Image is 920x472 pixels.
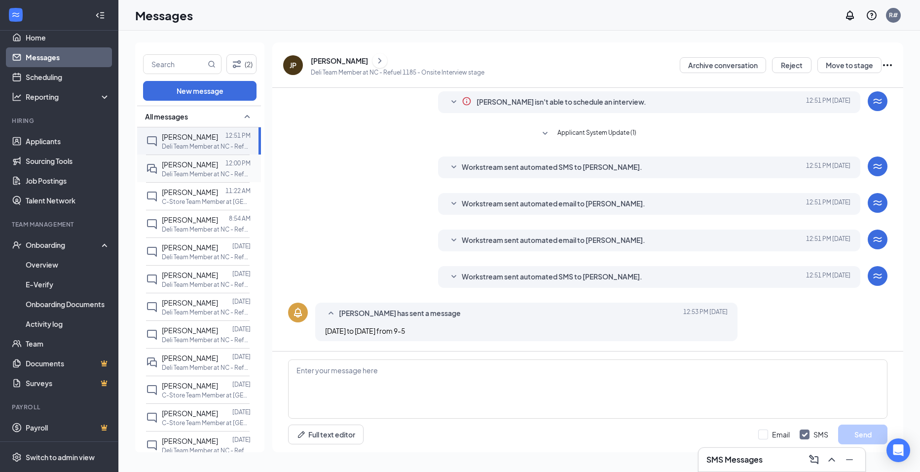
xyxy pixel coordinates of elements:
[842,452,857,468] button: Minimize
[462,235,645,246] span: Workstream sent automated email to [PERSON_NAME].
[26,92,110,102] div: Reporting
[144,55,206,74] input: Search
[26,67,110,87] a: Scheduling
[231,58,243,70] svg: Filter
[225,187,251,195] p: 11:22 AM
[232,435,251,444] p: [DATE]
[448,96,460,108] svg: SmallChevronDown
[162,243,218,252] span: [PERSON_NAME]
[448,235,460,246] svg: SmallChevronDown
[162,354,218,362] span: [PERSON_NAME]
[12,220,108,229] div: Team Management
[806,235,850,246] span: [DATE] 12:51 PM
[838,425,887,444] button: Send
[162,197,251,206] p: C-Store Team Member at [GEOGRAPHIC_DATA] - Refuel 1185
[806,271,850,283] span: [DATE] 12:51 PM
[146,218,158,230] svg: ChatInactive
[146,356,158,368] svg: DoubleChat
[26,131,110,151] a: Applicants
[162,225,251,234] p: Deli Team Member at NC - Refuel 1185
[26,28,110,47] a: Home
[162,170,251,178] p: Deli Team Member at NC - Refuel 1185
[225,131,251,140] p: 12:51 PM
[26,191,110,210] a: Talent Network
[539,128,636,140] button: SmallChevronDownApplicant System Update (1)
[26,354,110,373] a: DocumentsCrown
[162,253,251,261] p: Deli Team Member at NC - Refuel 1185
[146,412,158,424] svg: ChatInactive
[162,280,251,289] p: Deli Team Member at NC - Refuel 1185
[817,57,882,73] button: Move to stage
[143,81,257,101] button: New message
[683,308,728,319] span: [DATE] 12:53 PM
[886,438,910,462] div: Open Intercom Messenger
[162,419,251,427] p: C-Store Team Member at [GEOGRAPHIC_DATA] - Refuel 1185
[232,353,251,361] p: [DATE]
[162,308,251,316] p: Deli Team Member at NC - Refuel 1185
[872,160,883,172] svg: WorkstreamLogo
[226,54,257,74] button: Filter (2)
[26,294,110,314] a: Onboarding Documents
[162,409,218,418] span: [PERSON_NAME]
[448,198,460,210] svg: SmallChevronDown
[462,198,645,210] span: Workstream sent automated email to [PERSON_NAME].
[162,188,218,197] span: [PERSON_NAME]
[339,308,461,319] span: [PERSON_NAME] has sent a message
[462,271,642,283] span: Workstream sent automated SMS to [PERSON_NAME].
[772,57,811,73] button: Reject
[12,452,22,462] svg: Settings
[462,96,472,106] svg: Info
[162,132,218,141] span: [PERSON_NAME]
[806,452,822,468] button: ComposeMessage
[146,384,158,396] svg: ChatInactive
[11,10,21,20] svg: WorkstreamLogo
[866,9,878,21] svg: QuestionInfo
[26,314,110,334] a: Activity log
[12,403,108,411] div: Payroll
[146,301,158,313] svg: ChatInactive
[162,142,251,151] p: Deli Team Member at NC - Refuel 1185
[680,57,766,73] button: Archive conversation
[145,112,188,121] span: All messages
[208,60,216,68] svg: MagnifyingGlass
[26,47,110,67] a: Messages
[146,163,158,175] svg: DoubleChat
[95,10,105,20] svg: Collapse
[844,9,856,21] svg: Notifications
[232,408,251,416] p: [DATE]
[232,270,251,278] p: [DATE]
[26,373,110,393] a: SurveysCrown
[162,363,251,372] p: Deli Team Member at NC - Refuel 1185
[26,151,110,171] a: Sourcing Tools
[232,325,251,333] p: [DATE]
[292,307,304,318] svg: Bell
[232,242,251,250] p: [DATE]
[539,128,551,140] svg: SmallChevronDown
[372,53,387,68] button: ChevronRight
[162,436,218,445] span: [PERSON_NAME]
[296,430,306,439] svg: Pen
[311,56,368,66] div: [PERSON_NAME]
[806,161,850,173] span: [DATE] 12:51 PM
[135,7,193,24] h1: Messages
[872,234,883,245] svg: WorkstreamLogo
[375,55,385,67] svg: ChevronRight
[162,446,251,455] p: Deli Team Member at NC - Refuel 1185
[290,60,296,70] div: JP
[872,270,883,282] svg: WorkstreamLogo
[225,159,251,167] p: 12:00 PM
[146,439,158,451] svg: ChatInactive
[146,135,158,147] svg: ChatInactive
[12,240,22,250] svg: UserCheck
[162,215,218,224] span: [PERSON_NAME]
[824,452,840,468] button: ChevronUp
[12,117,108,125] div: Hiring
[26,255,110,275] a: Overview
[872,95,883,107] svg: WorkstreamLogo
[806,198,850,210] span: [DATE] 12:51 PM
[162,326,218,335] span: [PERSON_NAME]
[26,452,95,462] div: Switch to admin view
[146,329,158,341] svg: ChatInactive
[448,161,460,173] svg: SmallChevronDown
[806,96,850,108] span: [DATE] 12:51 PM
